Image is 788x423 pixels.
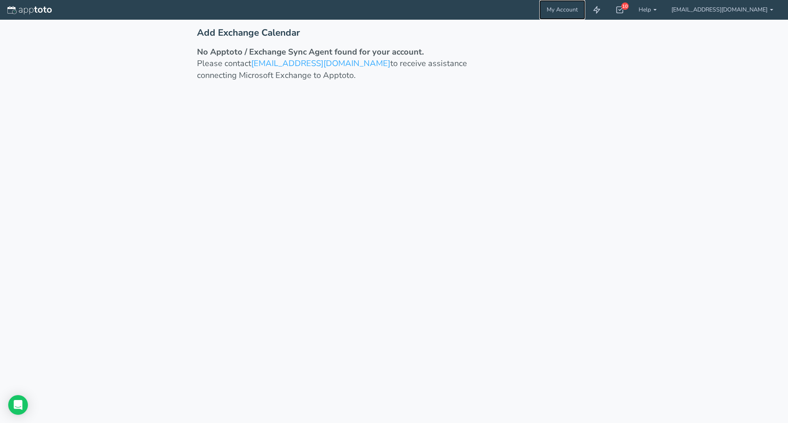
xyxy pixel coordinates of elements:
p: Please contact to receive assistance connecting Microsoft Exchange to Apptoto. [197,58,490,81]
h2: Add Exchange Calendar [197,28,591,38]
a: [EMAIL_ADDRESS][DOMAIN_NAME] [251,58,390,69]
img: logo-apptoto--white.svg [7,6,52,14]
div: 10 [621,2,629,10]
strong: No Apptoto / Exchange Sync Agent found for your account. [197,46,424,57]
div: Open Intercom Messenger [8,395,28,415]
